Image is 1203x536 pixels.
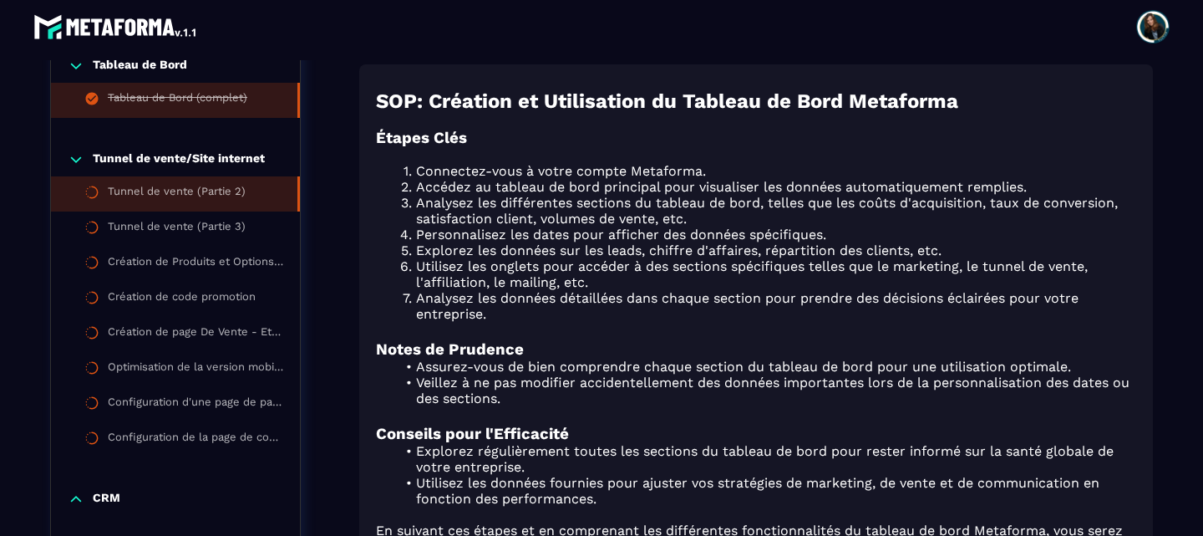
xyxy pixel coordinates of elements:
strong: SOP: Création et Utilisation du Tableau de Bord Metaforma [376,89,958,113]
img: tab_domain_overview_orange.svg [68,97,81,110]
div: Configuration d'une page de paiement sur Metaforma [108,396,283,414]
li: Accédez au tableau de bord principal pour visualiser les données automatiquement remplies. [396,179,1136,195]
div: Domaine [86,99,129,110]
li: Utilisez les onglets pour accéder à des sections spécifiques telles que le marketing, le tunnel d... [396,258,1136,290]
li: Analysez les données détaillées dans chaque section pour prendre des décisions éclairées pour vot... [396,290,1136,322]
img: logo_orange.svg [27,27,40,40]
strong: Notes de Prudence [376,340,524,359]
li: Analysez les différentes sections du tableau de bord, telles que les coûts d'acquisition, taux de... [396,195,1136,227]
li: Veillez à ne pas modifier accidentellement des données importantes lors de la personnalisation de... [396,375,1136,406]
div: Tunnel de vente (Partie 2) [108,185,246,203]
div: Optimisation de la version mobile [108,360,283,379]
li: Explorez régulièrement toutes les sections du tableau de bord pour rester informé sur la santé gl... [396,443,1136,475]
li: Explorez les données sur les leads, chiffre d'affaires, répartition des clients, etc. [396,242,1136,258]
img: website_grey.svg [27,43,40,57]
img: logo [33,10,199,43]
li: Utilisez les données fournies pour ajuster vos stratégies de marketing, de vente et de communicat... [396,475,1136,507]
li: Personnalisez les dates pour afficher des données spécifiques. [396,227,1136,242]
div: Mots-clés [208,99,256,110]
p: CRM [93,491,120,508]
p: Tunnel de vente/Site internet [93,151,265,168]
div: Création de code promotion [108,290,256,309]
img: tab_keywords_by_traffic_grey.svg [190,97,203,110]
div: v 4.0.25 [47,27,82,40]
div: Création de page De Vente - Etude de cas [108,325,283,344]
div: Configuration de la page de confirmation d'achat [108,431,283,449]
li: Connectez-vous à votre compte Metaforma. [396,163,1136,179]
p: Tableau de Bord [93,58,187,74]
div: Domaine: [DOMAIN_NAME] [43,43,189,57]
div: Création de Produits et Options de Paiement 🛒 [108,255,283,273]
strong: Conseils pour l'Efficacité [376,425,569,443]
div: Tunnel de vente (Partie 3) [108,220,246,238]
div: Tableau de Bord (complet) [108,91,247,110]
li: Assurez-vous de bien comprendre chaque section du tableau de bord pour une utilisation optimale. [396,359,1136,375]
strong: Étapes Clés [376,129,467,147]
